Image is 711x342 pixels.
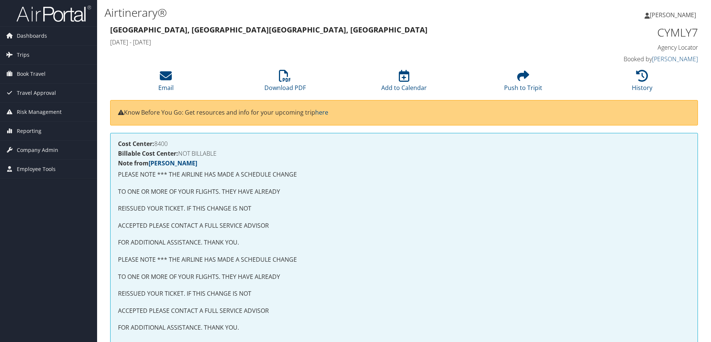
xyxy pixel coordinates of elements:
strong: Cost Center: [118,140,154,148]
h4: Booked by [559,55,698,63]
h4: Agency Locator [559,43,698,52]
a: Push to Tripit [504,74,542,92]
h4: 8400 [118,141,690,147]
span: Travel Approval [17,84,56,102]
p: TO ONE OR MORE OF YOUR FLIGHTS. THEY HAVE ALREADY [118,187,690,197]
h1: CYMLY7 [559,25,698,40]
a: History [632,74,652,92]
h4: NOT BILLABLE [118,150,690,156]
strong: Note from [118,159,197,167]
span: Company Admin [17,141,58,159]
p: REISSUED YOUR TICKET. IF THIS CHANGE IS NOT [118,289,690,299]
a: [PERSON_NAME] [652,55,698,63]
img: airportal-logo.png [16,5,91,22]
h4: [DATE] - [DATE] [110,38,548,46]
p: Know Before You Go: Get resources and info for your upcoming trip [118,108,690,118]
span: Employee Tools [17,160,56,178]
a: Add to Calendar [381,74,427,92]
p: PLEASE NOTE *** THE AIRLINE HAS MADE A SCHEDULE CHANGE [118,255,690,265]
a: here [315,108,328,116]
span: [PERSON_NAME] [650,11,696,19]
a: [PERSON_NAME] [645,4,704,26]
a: Download PDF [264,74,306,92]
span: Dashboards [17,27,47,45]
span: Risk Management [17,103,62,121]
a: [PERSON_NAME] [149,159,197,167]
span: Trips [17,46,30,64]
p: TO ONE OR MORE OF YOUR FLIGHTS. THEY HAVE ALREADY [118,272,690,282]
span: Reporting [17,122,41,140]
a: Email [158,74,174,92]
h1: Airtinerary® [105,5,504,21]
p: REISSUED YOUR TICKET. IF THIS CHANGE IS NOT [118,204,690,214]
strong: [GEOGRAPHIC_DATA], [GEOGRAPHIC_DATA] [GEOGRAPHIC_DATA], [GEOGRAPHIC_DATA] [110,25,428,35]
p: FOR ADDITIONAL ASSISTANCE. THANK YOU. [118,323,690,333]
span: Book Travel [17,65,46,83]
p: ACCEPTED PLEASE CONTACT A FULL SERVICE ADVISOR [118,306,690,316]
p: PLEASE NOTE *** THE AIRLINE HAS MADE A SCHEDULE CHANGE [118,170,690,180]
strong: Billable Cost Center: [118,149,178,158]
p: ACCEPTED PLEASE CONTACT A FULL SERVICE ADVISOR [118,221,690,231]
p: FOR ADDITIONAL ASSISTANCE. THANK YOU. [118,238,690,248]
